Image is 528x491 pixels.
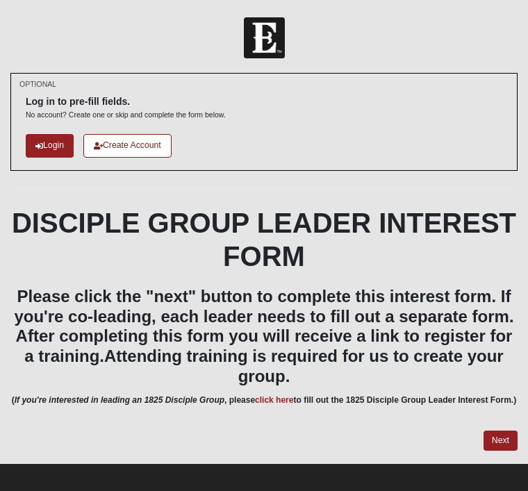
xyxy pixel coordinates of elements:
[26,134,74,157] a: Login
[255,395,293,405] a: click here
[26,96,226,108] h6: Log in to pre-fill fields.
[15,395,224,405] i: If you're interested in leading an 1825 Disciple Group
[104,347,504,385] span: Attending training is required for us to create your group.
[484,431,518,451] a: Next
[19,79,56,90] small: OPTIONAL
[83,134,172,157] a: Create Account
[10,395,518,405] h6: ( , please to fill out the 1825 Disciple Group Leader Interest Form.)
[244,17,285,58] img: Church of Eleven22 Logo
[12,208,516,272] b: DISCIPLE GROUP LEADER INTEREST FORM
[10,287,518,387] h3: Please click the "next" button to complete this interest form. If you're co-leading, each leader ...
[26,110,226,120] p: No account? Create one or skip and complete the form below.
